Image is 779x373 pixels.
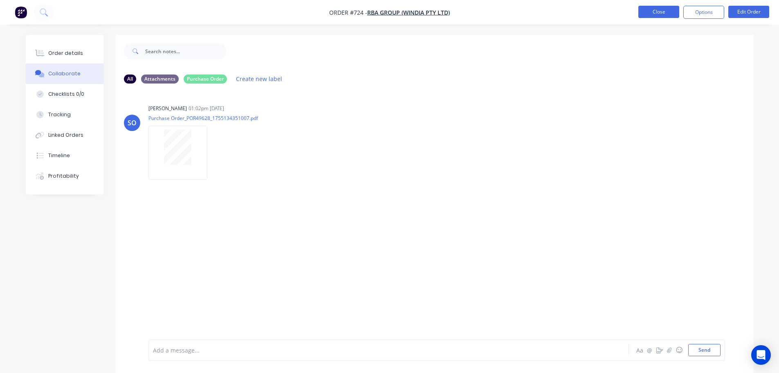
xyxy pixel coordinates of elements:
div: [PERSON_NAME] [148,105,187,112]
button: Create new label [232,73,287,84]
div: Tracking [48,111,71,118]
div: Open Intercom Messenger [751,345,771,365]
p: Purchase Order_POR49628_1755134351007.pdf [148,115,258,122]
img: Factory [15,6,27,18]
div: SO [128,118,137,128]
button: Close [638,6,679,18]
button: Edit Order [728,6,769,18]
button: Profitability [26,166,103,186]
div: Order details [48,50,83,57]
button: Tracking [26,104,103,125]
button: Timeline [26,145,103,166]
div: Checklists 0/0 [48,90,84,98]
div: All [124,75,136,84]
button: Aa [635,345,645,355]
button: Options [683,6,724,19]
div: Profitability [48,172,79,180]
button: ☺ [674,345,684,355]
div: 01:02pm [DATE] [189,105,224,112]
button: Send [688,344,721,356]
span: Order #724 - [329,9,367,16]
div: Linked Orders [48,131,83,139]
div: Purchase Order [184,75,227,84]
div: Attachments [141,75,179,84]
div: Timeline [48,152,70,159]
input: Search notes... [145,43,226,59]
button: @ [645,345,655,355]
div: Collaborate [48,70,81,77]
a: RBA Group (Windia Pty Ltd) [367,9,450,16]
button: Linked Orders [26,125,103,145]
button: Order details [26,43,103,63]
button: Collaborate [26,63,103,84]
button: Checklists 0/0 [26,84,103,104]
